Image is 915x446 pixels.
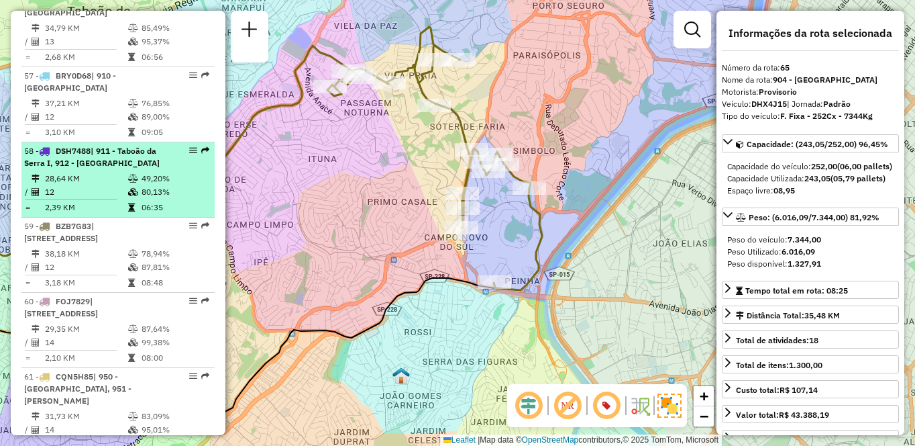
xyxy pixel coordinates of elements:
td: = [24,201,31,214]
td: 37,21 KM [44,97,127,110]
a: OpenStreetMap [522,435,579,445]
div: Tipo do veículo: [722,110,899,122]
div: Peso Utilizado: [727,246,894,258]
span: + [700,388,708,404]
td: = [24,50,31,64]
span: Capacidade: (243,05/252,00) 96,45% [747,139,888,149]
strong: 6.016,09 [782,247,815,257]
td: 2,68 KM [44,50,127,64]
i: Distância Total [32,412,40,420]
i: % de utilização da cubagem [128,188,138,196]
span: | [STREET_ADDRESS] [24,221,98,243]
span: 61 - [24,371,131,406]
td: / [24,261,31,274]
div: Custo total: [736,384,818,396]
i: % de utilização da cubagem [128,263,138,271]
div: Capacidade do veículo: [727,161,894,173]
td: 12 [44,185,127,199]
em: Opções [189,297,197,305]
td: 06:56 [141,50,209,64]
span: | [478,435,480,445]
i: Tempo total em rota [128,279,135,287]
div: Map data © contributors,© 2025 TomTom, Microsoft [440,435,722,446]
a: Capacidade: (243,05/252,00) 96,45% [722,134,899,152]
td: 09:05 [141,126,209,139]
i: % de utilização do peso [128,99,138,107]
strong: Provisorio [759,87,797,97]
strong: R$ 107,14 [779,385,818,395]
em: Rota exportada [201,297,209,305]
span: Total de atividades: [736,335,818,345]
td: 29,35 KM [44,322,127,336]
a: Valor total:R$ 43.388,19 [722,405,899,423]
td: 34,79 KM [44,21,127,35]
i: Tempo total em rota [128,128,135,136]
a: Leaflet [443,435,476,445]
td: 80,13% [141,185,209,199]
a: Zoom out [694,406,714,427]
div: Jornada Motorista: 09:20 [736,434,831,446]
div: Peso: (6.016,09/7.344,00) 81,92% [722,228,899,275]
div: Peso disponível: [727,258,894,270]
td: 78,94% [141,247,209,261]
span: FOJ7829 [56,296,90,306]
a: Custo total:R$ 107,14 [722,380,899,398]
span: Peso do veículo: [727,234,821,244]
strong: Padrão [823,99,851,109]
img: Exibir/Ocultar setores [657,394,682,418]
a: Zoom in [694,386,714,406]
strong: DHX4J15 [751,99,787,109]
i: Total de Atividades [32,339,40,347]
span: 35,48 KM [804,310,840,320]
h4: Informações da rota selecionada [722,27,899,40]
div: Motorista: [722,86,899,98]
div: Distância Total: [736,310,840,322]
i: Distância Total [32,250,40,258]
td: / [24,35,31,48]
strong: 1.327,91 [788,259,821,269]
strong: 18 [809,335,818,345]
span: Peso: (6.016,09/7.344,00) 81,92% [749,212,879,222]
span: BRY0D68 [56,71,91,81]
div: Valor total: [736,409,829,421]
strong: 243,05 [804,173,830,183]
i: % de utilização da cubagem [128,113,138,121]
i: Total de Atividades [32,263,40,271]
span: 57 - [24,71,116,93]
strong: (06,00 pallets) [837,161,892,171]
td: 49,20% [141,172,209,185]
td: 87,64% [141,322,209,336]
td: / [24,185,31,199]
i: Total de Atividades [32,113,40,121]
img: 620 UDC Light Jd. Sao Luis [392,367,410,384]
strong: F. Fixa - 252Cx - 7344Kg [780,111,873,121]
a: Distância Total:35,48 KM [722,306,899,324]
strong: 1.300,00 [789,360,822,370]
td: 08:48 [141,276,209,289]
i: Total de Atividades [32,38,40,46]
i: % de utilização da cubagem [128,426,138,434]
span: DSH7488 [56,146,91,156]
span: 58 - [24,146,160,168]
i: Distância Total [32,99,40,107]
span: | 910 - [GEOGRAPHIC_DATA] [24,71,116,93]
i: Distância Total [32,325,40,333]
td: 2,39 KM [44,201,127,214]
td: 28,64 KM [44,172,127,185]
a: Tempo total em rota: 08:25 [722,281,899,299]
strong: 7.344,00 [788,234,821,244]
td: 89,00% [141,110,209,124]
strong: 08,95 [773,185,795,195]
i: % de utilização da cubagem [128,38,138,46]
td: 95,01% [141,423,209,437]
div: Nome da rota: [722,74,899,86]
em: Rota exportada [201,222,209,230]
span: | [STREET_ADDRESS] [24,296,98,318]
strong: 252,00 [811,161,837,171]
td: 99,38% [141,336,209,349]
td: = [24,351,31,365]
a: Total de atividades:18 [722,330,899,349]
i: Total de Atividades [32,426,40,434]
span: Exibir NR [551,390,584,422]
td: 87,81% [141,261,209,274]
